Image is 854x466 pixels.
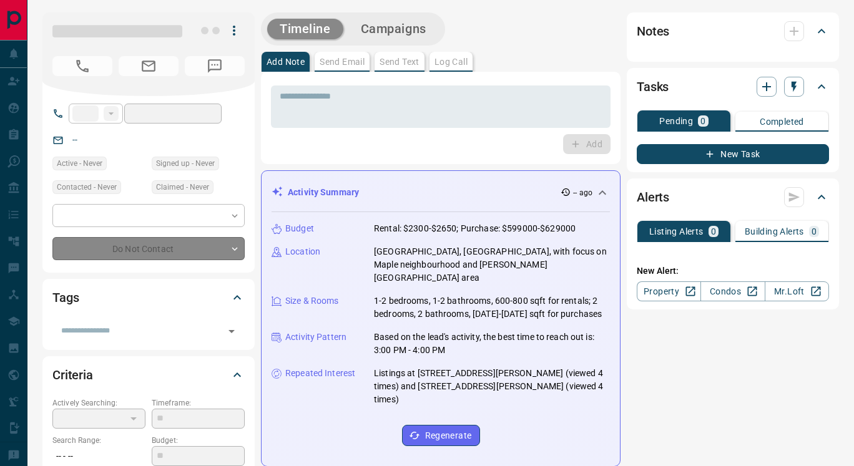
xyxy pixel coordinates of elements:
button: Open [223,323,240,340]
a: Property [637,281,701,301]
h2: Tasks [637,77,669,97]
p: 0 [711,227,716,236]
p: Timeframe: [152,397,245,409]
span: Signed up - Never [156,157,215,170]
div: Do Not Contact [52,237,245,260]
div: Criteria [52,360,245,390]
div: Notes [637,16,829,46]
span: Active - Never [57,157,102,170]
h2: Criteria [52,365,93,385]
p: Location [285,245,320,258]
p: Rental: $2300-$2650; Purchase: $599000-$629000 [374,222,576,235]
p: -- ago [573,187,592,198]
p: New Alert: [637,265,829,278]
p: Listings at [STREET_ADDRESS][PERSON_NAME] (viewed 4 times) and [STREET_ADDRESS][PERSON_NAME] (vie... [374,367,610,406]
p: Search Range: [52,435,145,446]
p: Activity Summary [288,186,359,199]
p: 0 [812,227,817,236]
button: Timeline [267,19,343,39]
div: Tasks [637,72,829,102]
div: Alerts [637,182,829,212]
p: Add Note [267,57,305,66]
p: Size & Rooms [285,294,339,308]
h2: Tags [52,288,79,308]
span: No Number [185,56,245,76]
p: Actively Searching: [52,397,145,409]
p: [GEOGRAPHIC_DATA], [GEOGRAPHIC_DATA], with focus on Maple neighbourhood and [PERSON_NAME][GEOGRAP... [374,245,610,284]
span: Claimed - Never [156,181,209,193]
button: Regenerate [402,425,480,446]
span: Contacted - Never [57,181,117,193]
div: Activity Summary-- ago [272,181,610,204]
p: 0 [700,117,705,125]
p: Pending [659,117,693,125]
h2: Notes [637,21,669,41]
a: -- [72,135,77,145]
a: Mr.Loft [765,281,829,301]
p: 1-2 bedrooms, 1-2 bathrooms, 600-800 sqft for rentals; 2 bedrooms, 2 bathrooms, [DATE]-[DATE] sqf... [374,294,610,321]
p: Building Alerts [745,227,804,236]
button: Campaigns [348,19,439,39]
p: Activity Pattern [285,331,346,344]
p: Budget: [152,435,245,446]
a: Condos [700,281,765,301]
p: Repeated Interest [285,367,355,380]
span: No Number [52,56,112,76]
p: Budget [285,222,314,235]
p: Completed [760,117,804,126]
h2: Alerts [637,187,669,207]
p: Based on the lead's activity, the best time to reach out is: 3:00 PM - 4:00 PM [374,331,610,357]
p: Listing Alerts [649,227,704,236]
button: New Task [637,144,829,164]
div: Tags [52,283,245,313]
span: No Email [119,56,179,76]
